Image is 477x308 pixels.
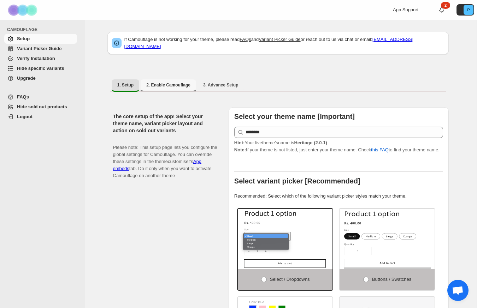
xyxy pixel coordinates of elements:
[17,36,30,41] span: Setup
[17,46,61,51] span: Variant Picker Guide
[4,64,77,73] a: Hide specific variants
[238,209,333,269] img: Select / Dropdowns
[294,140,327,145] strong: Heritage (2.0.1)
[371,147,389,152] a: this FAQ
[4,92,77,102] a: FAQs
[464,5,473,15] span: Avatar with initials P
[393,7,418,12] span: App Support
[259,37,300,42] a: Variant Picker Guide
[234,140,327,145] span: Your live theme's name is
[4,102,77,112] a: Hide sold out products
[17,66,64,71] span: Hide specific variants
[234,177,360,185] b: Select variant picker [Recommended]
[113,113,217,134] h2: The core setup of the app! Select your theme name, variant picker layout and action on sold out v...
[447,280,469,301] a: Open chat
[17,56,55,61] span: Verify Installation
[457,4,474,16] button: Avatar with initials P
[372,277,411,282] span: Buttons / Swatches
[270,277,310,282] span: Select / Dropdowns
[4,54,77,64] a: Verify Installation
[203,82,238,88] span: 3. Advance Setup
[4,73,77,83] a: Upgrade
[441,2,450,9] div: 2
[17,76,36,81] span: Upgrade
[234,147,246,152] strong: Note:
[4,34,77,44] a: Setup
[240,37,251,42] a: FAQs
[7,27,80,32] span: CAMOUFLAGE
[234,193,443,200] p: Recommended: Select which of the following variant picker styles match your theme.
[113,137,217,179] p: Please note: This setup page lets you configure the global settings for Camouflage. You can overr...
[6,0,41,20] img: Camouflage
[17,94,29,99] span: FAQs
[467,8,470,12] text: P
[4,112,77,122] a: Logout
[17,104,67,109] span: Hide sold out products
[124,36,444,50] p: If Camouflage is not working for your theme, please read and or reach out to us via chat or email:
[117,82,134,88] span: 1. Setup
[234,139,443,153] p: If your theme is not listed, just enter your theme name. Check to find your theme name.
[234,113,355,120] b: Select your theme name [Important]
[4,44,77,54] a: Variant Picker Guide
[234,140,245,145] strong: Hint:
[438,6,445,13] a: 2
[17,114,33,119] span: Logout
[146,82,190,88] span: 2. Enable Camouflage
[340,209,435,269] img: Buttons / Swatches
